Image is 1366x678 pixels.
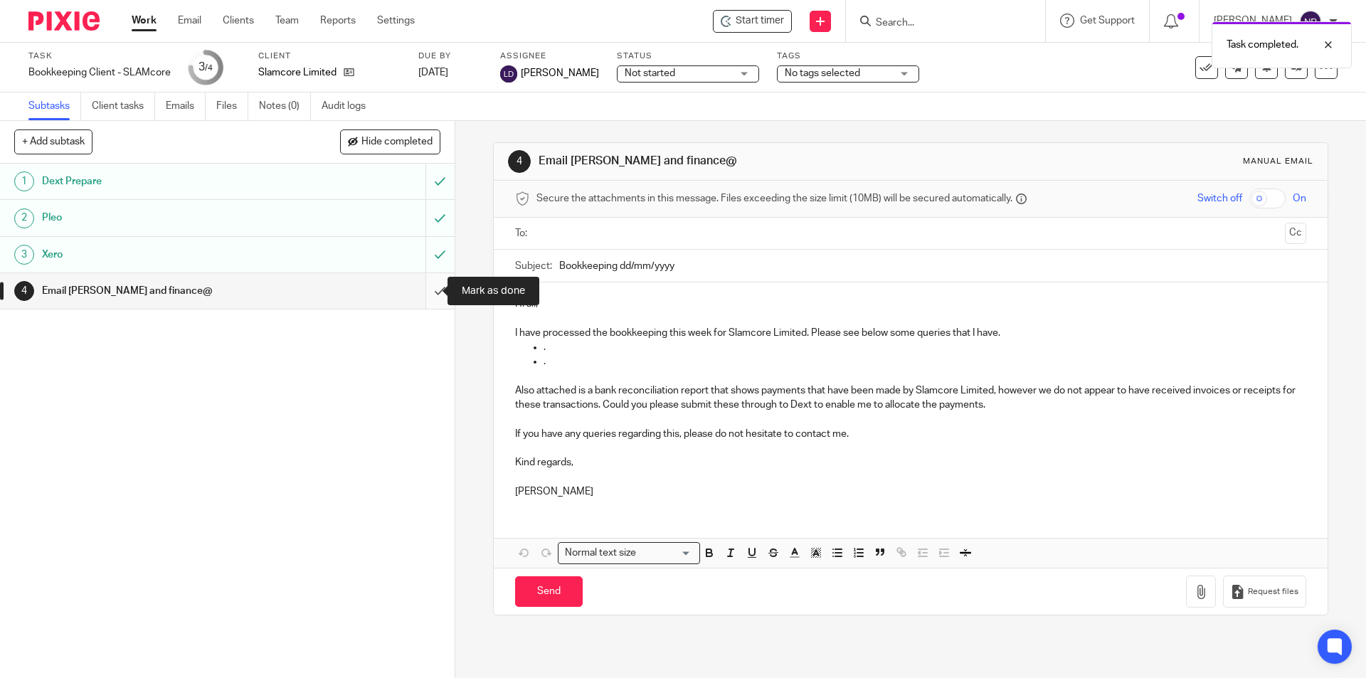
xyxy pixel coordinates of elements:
h1: Dext Prepare [42,171,288,192]
span: Hide completed [361,137,433,148]
a: Subtasks [28,92,81,120]
h1: Email [PERSON_NAME] and finance@ [42,280,288,302]
div: 3 [198,59,213,75]
label: Task [28,51,171,62]
div: 2 [14,208,34,228]
label: Subject: [515,259,552,273]
p: I have processed the bookkeeping this week for Slamcore Limited. Please see below some queries th... [515,326,1306,340]
p: Task completed. [1227,38,1298,52]
div: Bookkeeping Client - SLAMcore [28,65,171,80]
div: Manual email [1243,156,1313,167]
h1: Pleo [42,207,288,228]
label: Status [617,51,759,62]
p: If you have any queries regarding this, please do not hesitate to contact me. [515,427,1306,441]
a: Emails [166,92,206,120]
button: Cc [1285,223,1306,244]
p: [PERSON_NAME] [515,484,1306,499]
span: [DATE] [418,68,448,78]
input: Search for option [640,546,692,561]
p: . [544,340,1306,354]
span: [PERSON_NAME] [521,66,599,80]
span: Request files [1248,586,1298,598]
a: Notes (0) [259,92,311,120]
img: svg%3E [1299,10,1322,33]
p: Also attached is a bank reconciliation report that shows payments that have been made by Slamcore... [515,383,1306,413]
a: Email [178,14,201,28]
a: Audit logs [322,92,376,120]
span: Secure the attachments in this message. Files exceeding the size limit (10MB) will be secured aut... [536,191,1012,206]
label: Client [258,51,401,62]
div: 4 [14,281,34,301]
a: Client tasks [92,92,155,120]
button: Hide completed [340,129,440,154]
div: 1 [14,171,34,191]
a: Files [216,92,248,120]
p: . [544,354,1306,369]
a: Settings [377,14,415,28]
label: Due by [418,51,482,62]
p: Slamcore Limited [258,65,337,80]
label: Assignee [500,51,599,62]
small: /4 [205,64,213,72]
a: Team [275,14,299,28]
span: On [1293,191,1306,206]
a: Work [132,14,157,28]
div: 4 [508,150,531,173]
a: Clients [223,14,254,28]
span: Switch off [1197,191,1242,206]
div: 3 [14,245,34,265]
p: Hi all, [515,297,1306,311]
div: Search for option [558,542,700,564]
button: Request files [1223,576,1306,608]
label: To: [515,226,531,240]
input: Send [515,576,583,607]
h1: Xero [42,244,288,265]
a: Reports [320,14,356,28]
p: Kind regards, [515,455,1306,470]
img: svg%3E [500,65,517,83]
span: No tags selected [785,68,860,78]
button: + Add subtask [14,129,92,154]
span: Normal text size [561,546,639,561]
div: Slamcore Limited - Bookkeeping Client - SLAMcore [713,10,792,33]
span: Not started [625,68,675,78]
img: Pixie [28,11,100,31]
h1: Email [PERSON_NAME] and finance@ [539,154,941,169]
